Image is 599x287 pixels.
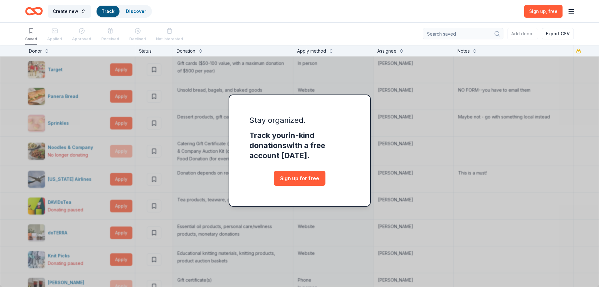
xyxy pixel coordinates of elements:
[249,130,350,161] div: Track your in-kind donations with a free account [DATE].
[274,171,325,186] a: Sign up for free
[377,47,397,55] div: Assignee
[529,9,557,14] span: Sign up
[25,4,43,19] a: Home
[458,47,470,55] div: Notes
[177,47,195,55] div: Donation
[524,5,563,18] a: Sign up, free
[29,47,42,55] div: Donor
[297,47,326,55] div: Apply method
[96,5,152,18] button: TrackDiscover
[48,5,91,18] button: Create new
[53,8,78,15] span: Create new
[126,9,146,14] a: Discover
[135,45,173,56] div: Status
[102,9,114,14] a: Track
[542,28,574,39] button: Export CSV
[423,28,503,39] input: Search saved
[249,115,350,125] div: Stay organized.
[546,9,557,14] span: , free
